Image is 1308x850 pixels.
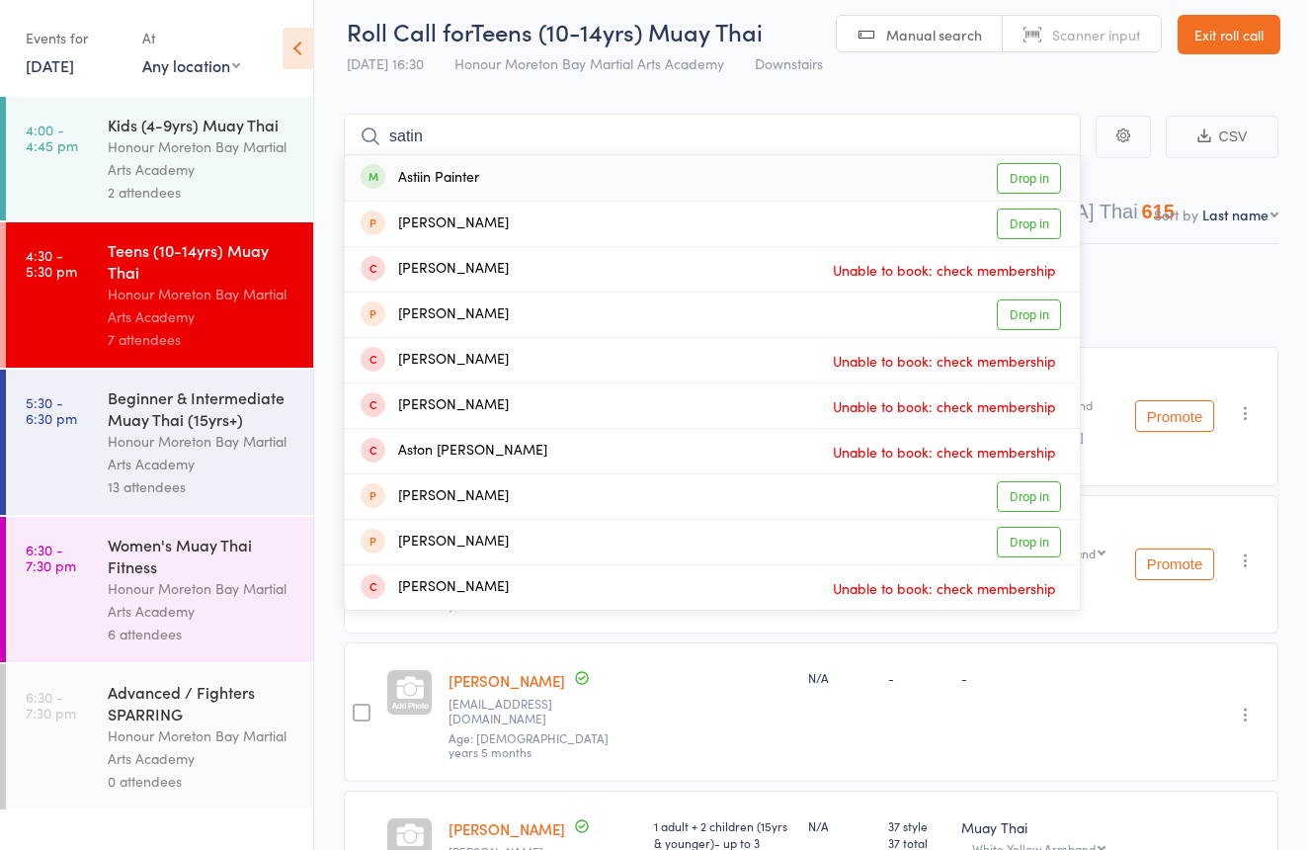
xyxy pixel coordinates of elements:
div: Women's Muay Thai Fitness [108,534,296,577]
div: Honour Moreton Bay Martial Arts Academy [108,577,296,623]
div: 6 attendees [108,623,296,645]
a: Drop in [997,299,1061,330]
div: [PERSON_NAME] [361,394,509,417]
span: Unable to book: check membership [828,573,1061,603]
button: CSV [1166,116,1278,158]
a: Drop in [997,527,1061,557]
div: N/A [808,817,872,834]
button: Promote [1135,400,1214,432]
div: Advanced / Fighters SPARRING [108,681,296,724]
div: 0 attendees [108,770,296,793]
div: Events for [26,22,123,54]
a: [PERSON_NAME] [449,670,565,691]
span: Unable to book: check membership [828,391,1061,421]
span: Unable to book: check membership [828,346,1061,376]
div: 615 [1142,201,1175,222]
div: Kids (4-9yrs) Muay Thai [108,114,296,135]
div: Aston [PERSON_NAME] [361,440,547,463]
div: [PERSON_NAME] [361,576,509,599]
div: 13 attendees [108,475,296,498]
a: Drop in [997,209,1061,239]
a: [DATE] [26,54,74,76]
div: Astiin Painter [361,167,479,190]
div: Muay Thai [961,817,1119,837]
a: 4:30 -5:30 pmTeens (10-14yrs) Muay ThaiHonour Moreton Bay Martial Arts Academy7 attendees [6,222,313,368]
div: [PERSON_NAME] [361,303,509,326]
div: [PERSON_NAME] [361,531,509,553]
div: Honour Moreton Bay Martial Arts Academy [108,135,296,181]
time: 4:00 - 4:45 pm [26,122,78,153]
time: 4:30 - 5:30 pm [26,247,77,279]
time: 5:30 - 6:30 pm [26,394,77,426]
div: [PERSON_NAME] [361,485,509,508]
span: Scanner input [1052,25,1141,44]
a: 6:30 -7:30 pmAdvanced / Fighters SPARRINGHonour Moreton Bay Martial Arts Academy0 attendees [6,664,313,809]
input: Search by name [344,114,1081,159]
span: Unable to book: check membership [828,437,1061,467]
button: Promote [1135,549,1214,580]
div: At [142,22,240,54]
a: 6:30 -7:30 pmWomen's Muay Thai FitnessHonour Moreton Bay Martial Arts Academy6 attendees [6,517,313,662]
div: Honour Moreton Bay Martial Arts Academy [108,724,296,770]
a: Exit roll call [1178,15,1280,54]
div: Last name [1202,205,1268,224]
time: 6:30 - 7:30 pm [26,689,76,721]
span: Downstairs [755,53,823,73]
div: - [888,669,945,686]
time: 6:30 - 7:30 pm [26,542,76,573]
span: Age: [DEMOGRAPHIC_DATA] years 5 months [449,729,609,760]
div: [PERSON_NAME] [361,349,509,372]
span: Unable to book: check membership [828,255,1061,285]
div: Honour Moreton Bay Martial Arts Academy [108,283,296,328]
div: [PERSON_NAME] [361,212,509,235]
span: [DATE] 16:30 [347,53,424,73]
div: Any location [142,54,240,76]
span: 37 style [888,817,945,834]
label: Sort by [1154,205,1198,224]
div: White Yellow Armband [972,547,1096,559]
div: Honour Moreton Bay Martial Arts Academy [108,430,296,475]
div: 2 attendees [108,181,296,204]
div: Beginner & Intermediate Muay Thai (15yrs+) [108,386,296,430]
small: Totalcleanqld@outlook.com [449,697,638,725]
div: - [961,669,1119,686]
a: Drop in [997,481,1061,512]
div: Teens (10-14yrs) Muay Thai [108,239,296,283]
div: 7 attendees [108,328,296,351]
div: N/A [808,669,872,686]
span: Teens (10-14yrs) Muay Thai [471,15,763,47]
span: Honour Moreton Bay Martial Arts Academy [454,53,724,73]
span: Manual search [886,25,982,44]
a: [PERSON_NAME] [449,818,565,839]
span: Roll Call for [347,15,471,47]
a: Drop in [997,163,1061,194]
a: 5:30 -6:30 pmBeginner & Intermediate Muay Thai (15yrs+)Honour Moreton Bay Martial Arts Academy13 ... [6,370,313,515]
a: 4:00 -4:45 pmKids (4-9yrs) Muay ThaiHonour Moreton Bay Martial Arts Academy2 attendees [6,97,313,220]
div: [PERSON_NAME] [361,258,509,281]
